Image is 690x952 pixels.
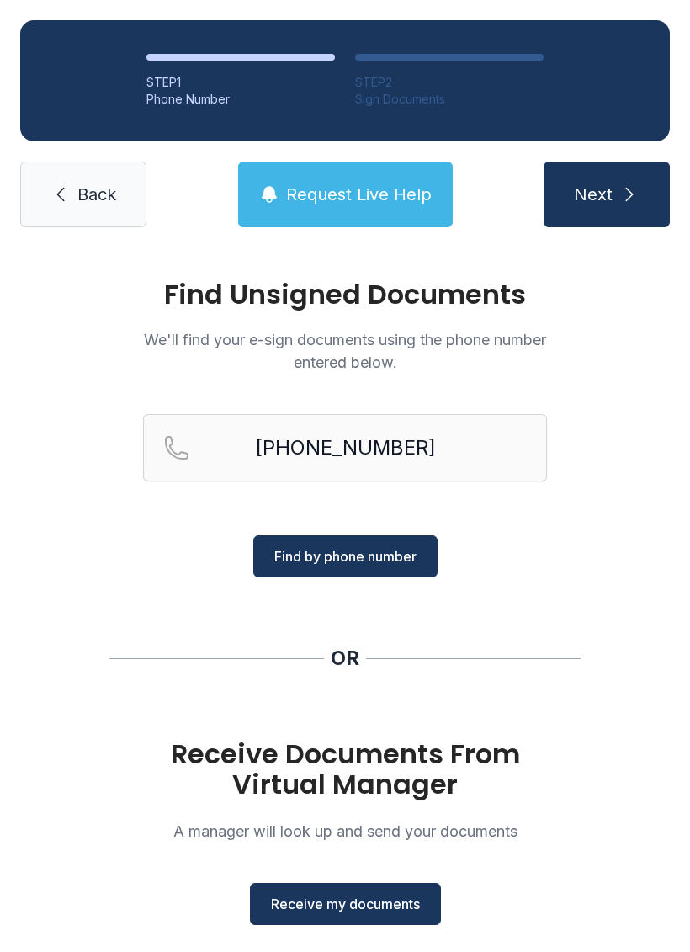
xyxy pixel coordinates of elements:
[274,546,417,566] span: Find by phone number
[146,74,335,91] div: STEP 1
[143,281,547,308] h1: Find Unsigned Documents
[286,183,432,206] span: Request Live Help
[331,645,359,672] div: OR
[355,74,544,91] div: STEP 2
[271,894,420,914] span: Receive my documents
[355,91,544,108] div: Sign Documents
[574,183,613,206] span: Next
[143,414,547,481] input: Reservation phone number
[143,328,547,374] p: We'll find your e-sign documents using the phone number entered below.
[143,820,547,843] p: A manager will look up and send your documents
[143,739,547,800] h1: Receive Documents From Virtual Manager
[146,91,335,108] div: Phone Number
[77,183,116,206] span: Back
